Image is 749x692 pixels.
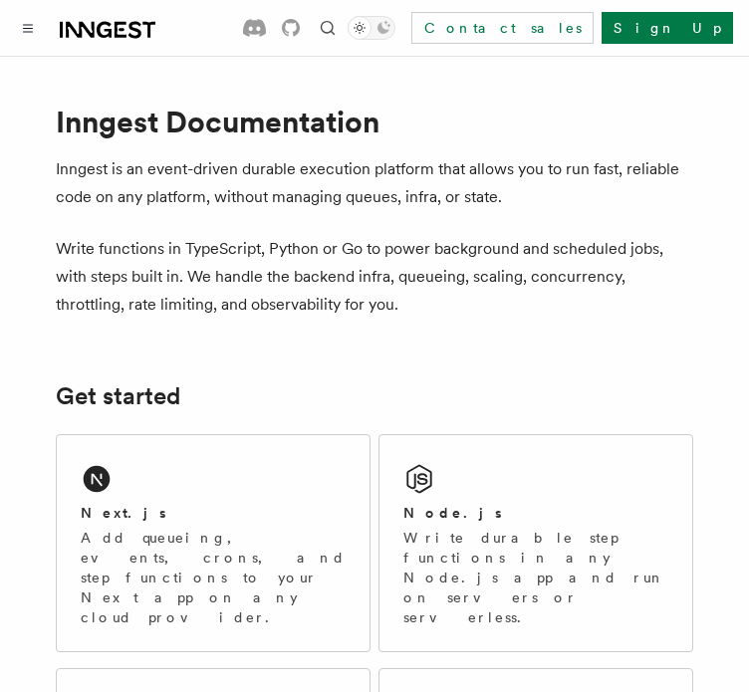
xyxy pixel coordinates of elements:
[56,235,693,319] p: Write functions in TypeScript, Python or Go to power background and scheduled jobs, with steps bu...
[56,382,180,410] a: Get started
[81,528,346,627] p: Add queueing, events, crons, and step functions to your Next app on any cloud provider.
[378,434,693,652] a: Node.jsWrite durable step functions in any Node.js app and run on servers or serverless.
[16,16,40,40] button: Toggle navigation
[56,434,371,652] a: Next.jsAdd queueing, events, crons, and step functions to your Next app on any cloud provider.
[56,155,693,211] p: Inngest is an event-driven durable execution platform that allows you to run fast, reliable code ...
[316,16,340,40] button: Find something...
[348,16,395,40] button: Toggle dark mode
[403,503,502,523] h2: Node.js
[81,503,166,523] h2: Next.js
[411,12,594,44] a: Contact sales
[403,528,668,627] p: Write durable step functions in any Node.js app and run on servers or serverless.
[56,104,693,139] h1: Inngest Documentation
[602,12,733,44] a: Sign Up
